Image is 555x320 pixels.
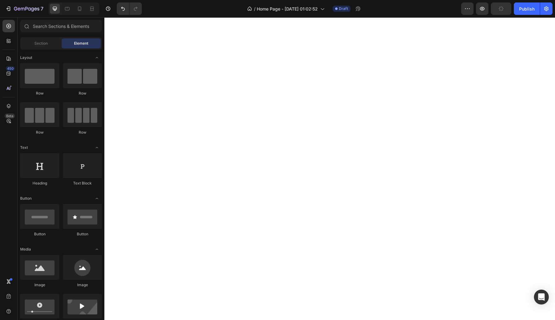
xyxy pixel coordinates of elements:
[514,2,540,15] button: Publish
[63,282,102,288] div: Image
[20,231,59,237] div: Button
[20,20,102,32] input: Search Sections & Elements
[20,55,32,60] span: Layout
[254,6,256,12] span: /
[2,2,46,15] button: 7
[63,130,102,135] div: Row
[20,282,59,288] div: Image
[104,17,555,320] iframe: Design area
[63,231,102,237] div: Button
[20,91,59,96] div: Row
[20,145,28,150] span: Text
[74,41,88,46] span: Element
[117,2,142,15] div: Undo/Redo
[20,196,32,201] span: Button
[5,113,15,118] div: Beta
[92,193,102,203] span: Toggle open
[41,5,43,12] p: 7
[6,66,15,71] div: 450
[534,290,549,304] div: Open Intercom Messenger
[92,143,102,153] span: Toggle open
[63,91,102,96] div: Row
[92,244,102,254] span: Toggle open
[339,6,348,11] span: Draft
[519,6,535,12] div: Publish
[20,180,59,186] div: Heading
[63,180,102,186] div: Text Block
[20,247,31,252] span: Media
[34,41,48,46] span: Section
[92,53,102,63] span: Toggle open
[257,6,318,12] span: Home Page - [DATE] 01:02:52
[20,130,59,135] div: Row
